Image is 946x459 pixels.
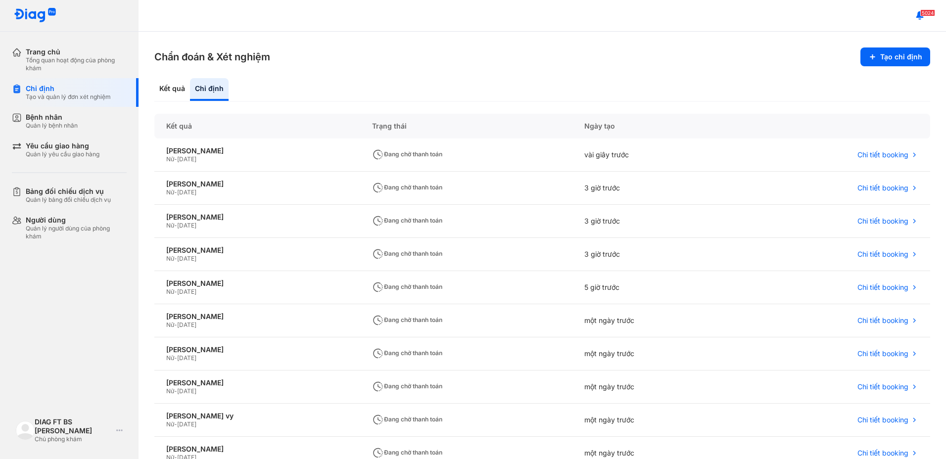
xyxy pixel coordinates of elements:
span: [DATE] [177,188,196,196]
span: Chi tiết booking [857,184,908,192]
span: Chi tiết booking [857,349,908,358]
div: [PERSON_NAME] [166,445,348,454]
div: [PERSON_NAME] [166,345,348,354]
span: - [174,188,177,196]
span: Chi tiết booking [857,415,908,424]
div: [PERSON_NAME] [166,312,348,321]
div: [PERSON_NAME] [166,213,348,222]
span: Chi tiết booking [857,449,908,458]
span: [DATE] [177,155,196,163]
div: Ngày tạo [572,114,739,138]
img: logo [16,421,35,440]
button: Tạo chỉ định [860,47,930,66]
span: [DATE] [177,222,196,229]
div: một ngày trước [572,337,739,370]
div: [PERSON_NAME] vy [166,412,348,420]
div: 5 giờ trước [572,271,739,304]
div: Trang chủ [26,47,127,56]
div: Bệnh nhân [26,113,78,122]
span: Đang chờ thanh toán [372,415,442,423]
div: 3 giờ trước [572,172,739,205]
span: Chi tiết booking [857,217,908,226]
div: [PERSON_NAME] [166,180,348,188]
div: Chỉ định [26,84,111,93]
span: Chi tiết booking [857,150,908,159]
span: Nữ [166,321,174,328]
span: - [174,321,177,328]
span: Đang chờ thanh toán [372,250,442,257]
div: Quản lý yêu cầu giao hàng [26,150,99,158]
span: Nữ [166,420,174,428]
div: [PERSON_NAME] [166,246,348,255]
span: Đang chờ thanh toán [372,349,442,357]
div: Yêu cầu giao hàng [26,141,99,150]
span: - [174,255,177,262]
span: Chi tiết booking [857,250,908,259]
div: Người dùng [26,216,127,225]
div: một ngày trước [572,370,739,404]
span: [DATE] [177,387,196,395]
div: vài giây trước [572,138,739,172]
img: logo [14,8,56,23]
span: - [174,420,177,428]
span: [DATE] [177,321,196,328]
div: một ngày trước [572,404,739,437]
div: Tạo và quản lý đơn xét nghiệm [26,93,111,101]
div: Trạng thái [360,114,572,138]
span: Đang chờ thanh toán [372,382,442,390]
div: Kết quả [154,114,360,138]
div: [PERSON_NAME] [166,378,348,387]
div: Quản lý người dùng của phòng khám [26,225,127,240]
span: Nữ [166,155,174,163]
span: 5024 [920,9,935,16]
span: Chi tiết booking [857,382,908,391]
span: - [174,288,177,295]
div: [PERSON_NAME] [166,279,348,288]
h3: Chẩn đoán & Xét nghiệm [154,50,270,64]
span: Nữ [166,354,174,362]
div: Tổng quan hoạt động của phòng khám [26,56,127,72]
div: [PERSON_NAME] [166,146,348,155]
div: DIAG FT BS [PERSON_NAME] [35,417,112,435]
span: Đang chờ thanh toán [372,184,442,191]
div: 3 giờ trước [572,238,739,271]
span: - [174,387,177,395]
div: Bảng đối chiếu dịch vụ [26,187,111,196]
div: Chủ phòng khám [35,435,112,443]
span: [DATE] [177,354,196,362]
span: Nữ [166,387,174,395]
span: [DATE] [177,420,196,428]
span: Nữ [166,188,174,196]
span: Chi tiết booking [857,316,908,325]
span: - [174,354,177,362]
div: Quản lý bệnh nhân [26,122,78,130]
div: Kết quả [154,78,190,101]
div: một ngày trước [572,304,739,337]
span: - [174,155,177,163]
span: Đang chờ thanh toán [372,449,442,456]
span: Đang chờ thanh toán [372,217,442,224]
span: Chi tiết booking [857,283,908,292]
span: Nữ [166,222,174,229]
span: Nữ [166,255,174,262]
div: Chỉ định [190,78,229,101]
div: Quản lý bảng đối chiếu dịch vụ [26,196,111,204]
span: - [174,222,177,229]
span: [DATE] [177,255,196,262]
span: Đang chờ thanh toán [372,283,442,290]
span: Nữ [166,288,174,295]
span: Đang chờ thanh toán [372,150,442,158]
div: 3 giờ trước [572,205,739,238]
span: [DATE] [177,288,196,295]
span: Đang chờ thanh toán [372,316,442,323]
